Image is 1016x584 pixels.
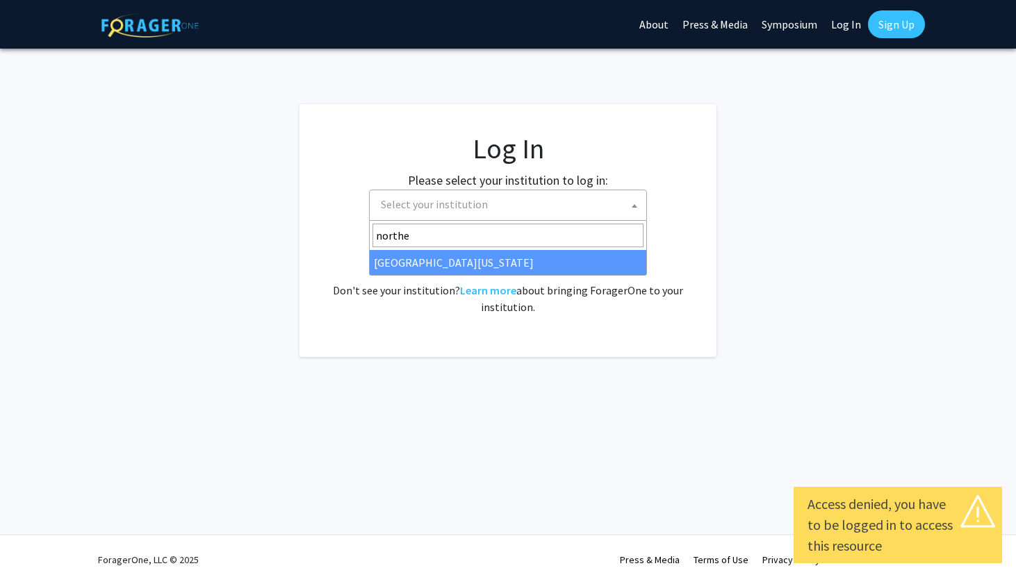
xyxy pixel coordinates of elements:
[10,522,59,574] iframe: Chat
[369,190,647,221] span: Select your institution
[460,283,516,297] a: Learn more about bringing ForagerOne to your institution
[375,190,646,219] span: Select your institution
[327,249,689,315] div: No account? . Don't see your institution? about bringing ForagerOne to your institution.
[372,224,644,247] input: Search
[370,250,646,275] li: [GEOGRAPHIC_DATA][US_STATE]
[98,535,199,584] div: ForagerOne, LLC © 2025
[620,553,680,566] a: Press & Media
[808,494,988,556] div: Access denied, you have to be logged in to access this resource
[868,10,925,38] a: Sign Up
[381,197,488,211] span: Select your institution
[101,13,199,37] img: ForagerOne Logo
[762,553,820,566] a: Privacy Policy
[694,553,748,566] a: Terms of Use
[408,171,608,190] label: Please select your institution to log in:
[327,132,689,165] h1: Log In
